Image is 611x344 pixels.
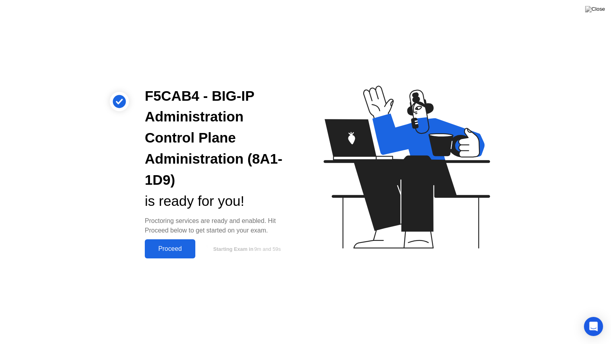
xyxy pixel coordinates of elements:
[254,246,281,252] span: 9m and 59s
[584,317,603,336] div: Open Intercom Messenger
[147,245,193,252] div: Proceed
[585,6,605,12] img: Close
[199,241,293,256] button: Starting Exam in9m and 59s
[145,216,293,235] div: Proctoring services are ready and enabled. Hit Proceed below to get started on your exam.
[145,191,293,212] div: is ready for you!
[145,86,293,191] div: F5CAB4 - BIG-IP Administration Control Plane Administration (8A1-1D9)
[145,239,195,258] button: Proceed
